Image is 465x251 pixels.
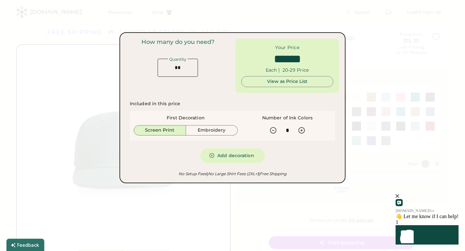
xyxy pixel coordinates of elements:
iframe: Front Chat [357,171,463,250]
div: How many do you need? [141,39,214,46]
div: Quantity [168,57,188,61]
font: | [207,171,208,176]
button: Add decoration [200,148,265,163]
font: | [259,171,260,176]
em: Free Shipping [259,171,286,176]
button: Screen Print [134,125,186,136]
div: Included in this price [130,101,180,107]
em: No Setup Fees [179,171,207,176]
div: View as Price List [247,78,328,85]
em: No Large Shirt Fees (2XL+) [207,171,258,176]
div: Your Price [275,45,299,51]
button: Embroidery [186,125,238,136]
div: Number of Ink Colors [262,115,313,121]
div: Each | 20-29 Price [266,67,309,74]
div: First Decoration [167,115,205,121]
